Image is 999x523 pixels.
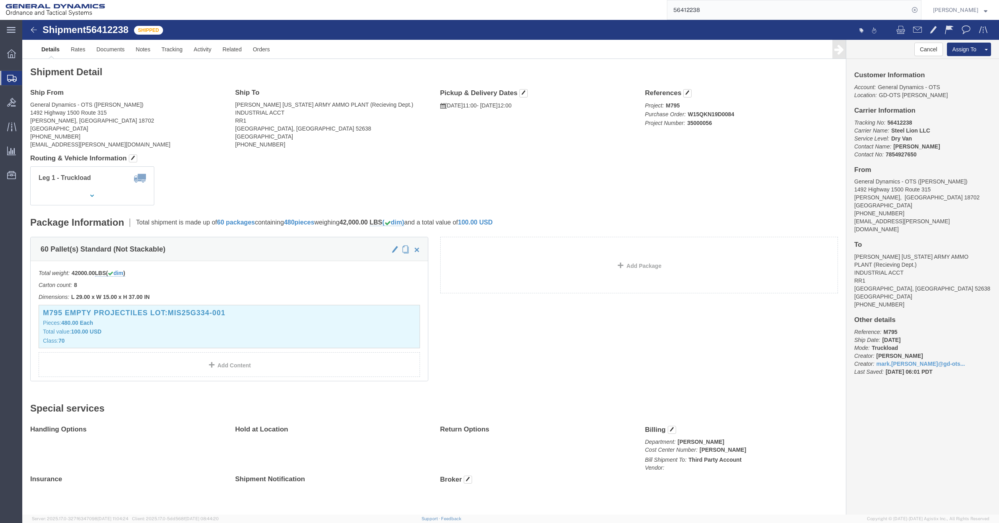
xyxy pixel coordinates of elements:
input: Search for shipment number, reference number [667,0,909,20]
a: Feedback [441,516,461,521]
span: [DATE] 11:04:24 [97,516,128,521]
button: [PERSON_NAME] [933,5,988,15]
span: Matt Cerminaro [933,6,978,14]
span: Copyright © [DATE]-[DATE] Agistix Inc., All Rights Reserved [867,515,989,522]
span: Server: 2025.17.0-327f6347098 [32,516,128,521]
span: [DATE] 08:44:20 [185,516,219,521]
iframe: FS Legacy Container [22,20,999,515]
a: Support [422,516,441,521]
span: Client: 2025.17.0-5dd568f [132,516,219,521]
img: logo [6,4,105,16]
